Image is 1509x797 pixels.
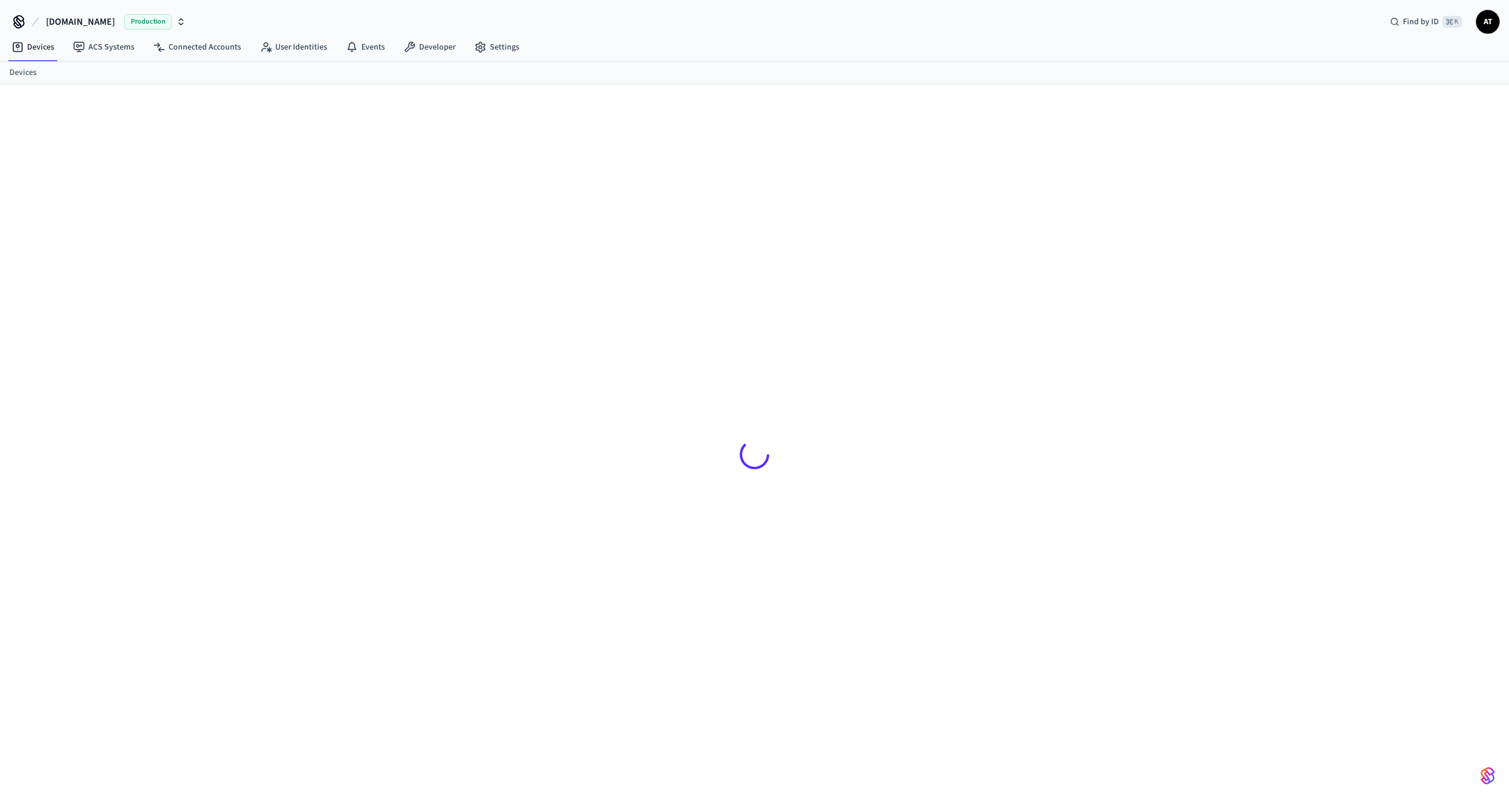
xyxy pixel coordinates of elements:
span: Find by ID [1403,16,1439,28]
a: Connected Accounts [144,37,251,58]
span: ⌘ K [1442,16,1462,28]
a: Events [337,37,394,58]
a: Devices [9,67,37,79]
a: User Identities [251,37,337,58]
a: ACS Systems [64,37,144,58]
a: Devices [2,37,64,58]
a: Settings [465,37,529,58]
a: Developer [394,37,465,58]
img: SeamLogoGradient.69752ec5.svg [1481,766,1495,785]
span: Production [124,14,172,29]
span: AT [1477,11,1498,32]
button: AT [1476,10,1500,34]
div: Find by ID⌘ K [1380,11,1471,32]
span: [DOMAIN_NAME] [46,15,115,29]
